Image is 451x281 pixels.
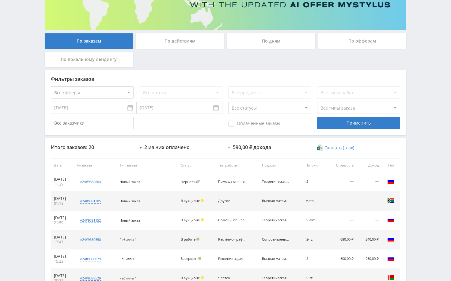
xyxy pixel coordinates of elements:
div: iS [305,257,323,261]
div: a24#9382604 [80,179,101,184]
div: [DATE] [54,254,71,259]
div: a24#9380079 [80,257,101,261]
span: Новый заказ [119,179,140,184]
img: rus.png [387,255,395,262]
td: 250,00 ₽ [357,249,382,269]
div: IS-ekz [305,218,323,222]
div: Другое [218,199,246,203]
div: Применить [317,117,400,129]
td: 500,00 ₽ [326,249,357,269]
div: Теоретическая механика [262,218,290,222]
div: 15:23 [54,259,71,264]
img: rus.png [387,178,395,185]
th: Тип заказа [116,159,178,172]
td: — [326,172,357,192]
span: Подтвержден [196,238,199,241]
div: Чертёж [218,276,246,280]
span: Завершен [181,256,197,261]
div: Сопротивление материалов [262,238,290,242]
td: 680,00 ₽ [326,230,357,249]
div: 590,00 ₽ дохода [233,144,271,150]
td: — [326,211,357,230]
td: — [326,192,357,211]
div: a24#9380550 [80,237,101,242]
th: Потоки [302,159,326,172]
div: Решение задач [218,257,246,261]
span: Холд [201,218,204,221]
div: [DATE] [54,273,71,278]
div: По дням [227,33,315,49]
th: Предмет [259,159,302,172]
div: [DATE] [54,215,71,220]
div: a24#9381152 [80,218,101,223]
div: 17:47 [54,240,71,245]
div: Помощь on-line [218,180,246,184]
input: Все заказчики [51,117,134,129]
th: Доход [357,159,382,172]
div: IS-rz [305,238,323,242]
td: — [357,211,382,230]
span: Ребиллы 1 [119,237,137,242]
td: — [357,192,382,211]
div: Теоретическая механика [262,276,290,280]
span: Оплаченные заказы [228,121,280,127]
div: Фильтры заказов [51,76,400,82]
a: Скачать (.xlsx) [317,145,354,151]
th: Гео [382,159,400,172]
div: По заказам [45,33,133,49]
span: Ребиллы 1 [119,257,137,261]
div: 2 из них оплачено [144,144,190,150]
div: [DATE] [54,196,71,201]
div: iS [305,180,323,184]
div: [DATE] [54,235,71,240]
span: В аукционе [181,275,200,280]
div: Итого заказов: 20 [51,144,134,150]
span: Скачать (.xlsx) [324,145,354,150]
span: Ребиллы 1 [119,276,137,280]
th: Стоимость [326,159,357,172]
div: 21:59 [54,220,71,225]
th: Тип работы [215,159,259,172]
div: Черновик [181,180,202,184]
td: 340,00 ₽ [357,230,382,249]
div: IS-rz [305,276,323,280]
div: a24#9378529 [80,276,101,281]
div: a24#9381305 [80,199,101,204]
span: Новый заказ [119,218,140,223]
div: Высшая математика [262,257,290,261]
div: [DATE] [54,177,71,182]
span: В работе [181,237,195,242]
div: Помощь on-line [218,218,246,222]
span: Холд [201,199,204,202]
span: В аукционе [181,218,200,222]
span: Новый заказ [119,199,140,203]
td: — [357,172,382,192]
div: Math [305,199,323,203]
div: По локальному лендингу [45,52,133,67]
div: По офферам [318,33,407,49]
img: rus.png [387,235,395,243]
div: 01:13 [54,201,71,206]
th: Дата [51,159,74,172]
div: Расчётно-графическая работа (РГР) [218,238,246,242]
div: Теоретическая механика [262,180,290,184]
div: Высшая математика [262,199,290,203]
img: rus.png [387,216,395,223]
span: Подтвержден [198,257,201,260]
span: В аукционе [181,198,200,203]
span: Холд [201,276,204,279]
th: Статус [178,159,215,172]
div: 11:39 [54,182,71,187]
th: № заказа [74,159,116,172]
div: По действиям [136,33,224,49]
img: zaf.png [387,197,395,204]
img: xlsx [317,144,322,151]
